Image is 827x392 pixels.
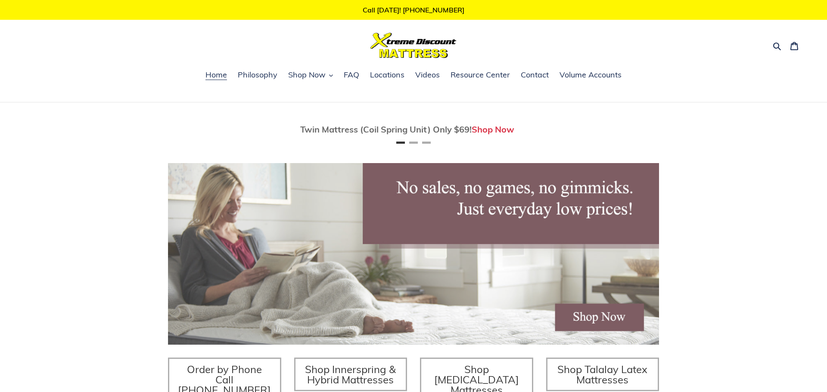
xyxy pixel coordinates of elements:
a: Locations [366,69,409,82]
span: Resource Center [451,70,510,80]
img: Xtreme Discount Mattress [370,33,457,58]
button: Page 3 [422,142,431,144]
span: Shop Now [288,70,326,80]
span: Shop Talalay Latex Mattresses [557,363,647,386]
a: Resource Center [446,69,514,82]
a: Contact [516,69,553,82]
button: Shop Now [284,69,337,82]
a: Shop Now [472,124,514,135]
a: FAQ [339,69,364,82]
span: Home [205,70,227,80]
a: Volume Accounts [555,69,626,82]
span: Locations [370,70,404,80]
button: Page 1 [396,142,405,144]
a: Videos [411,69,444,82]
img: herobannermay2022-1652879215306_1200x.jpg [168,163,659,345]
span: Philosophy [238,70,277,80]
a: Philosophy [233,69,282,82]
a: Shop Talalay Latex Mattresses [546,358,659,391]
a: Shop Innerspring & Hybrid Mattresses [294,358,407,391]
span: FAQ [344,70,359,80]
span: Volume Accounts [560,70,622,80]
span: Shop Innerspring & Hybrid Mattresses [305,363,396,386]
span: Contact [521,70,549,80]
a: Home [201,69,231,82]
span: Twin Mattress (Coil Spring Unit) Only $69! [300,124,472,135]
button: Page 2 [409,142,418,144]
span: Videos [415,70,440,80]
